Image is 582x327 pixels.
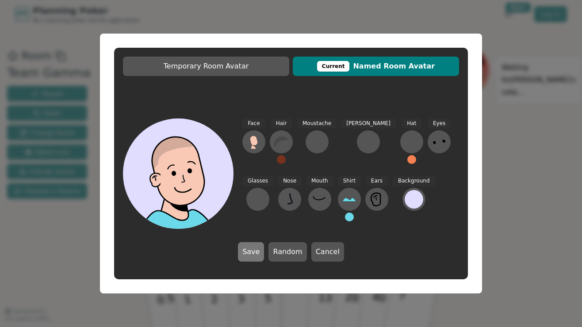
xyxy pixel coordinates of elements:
[123,57,289,76] button: Temporary Room Avatar
[317,61,350,72] div: This avatar will be displayed in dedicated rooms
[268,242,306,262] button: Random
[338,176,361,186] span: Shirt
[402,118,421,129] span: Hat
[366,176,388,186] span: Ears
[428,118,451,129] span: Eyes
[271,118,292,129] span: Hair
[238,242,264,262] button: Save
[127,61,285,72] span: Temporary Room Avatar
[306,176,333,186] span: Mouth
[311,242,344,262] button: Cancel
[242,118,265,129] span: Face
[393,176,435,186] span: Background
[293,57,459,76] button: CurrentNamed Room Avatar
[297,61,455,72] span: Named Room Avatar
[297,118,337,129] span: Moustache
[341,118,396,129] span: [PERSON_NAME]
[278,176,302,186] span: Nose
[242,176,273,186] span: Glasses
